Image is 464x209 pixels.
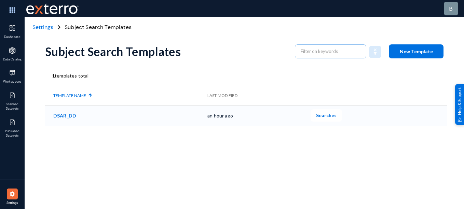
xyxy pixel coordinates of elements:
[1,57,24,62] span: Data Catalog
[389,44,443,58] button: New Template
[45,72,447,79] div: templates total
[53,93,86,99] div: Template Name
[9,92,16,99] img: icon-published.svg
[9,47,16,54] img: icon-applications.svg
[1,201,24,206] span: Settings
[52,73,55,79] b: 1
[25,2,78,16] span: Exterro
[1,35,24,40] span: Dashboard
[301,46,361,56] input: Filter on keywords
[449,4,453,13] div: b
[1,80,24,84] span: Workspaces
[1,129,24,138] span: Published Datasets
[400,48,433,54] span: New Template
[449,5,453,12] span: b
[207,105,310,126] td: an hour ago
[32,24,53,31] span: Settings
[53,113,76,119] a: DSAR_DD
[207,86,310,105] th: Last Modified
[311,109,342,122] button: Searches
[316,112,337,118] span: Searches
[9,191,16,197] img: icon-settings.svg
[45,44,288,58] div: Subject Search Templates
[9,69,16,76] img: icon-workspace.svg
[2,3,23,17] img: app launcher
[53,93,207,99] div: Template Name
[26,3,79,14] img: exterro-work-mark.svg
[455,84,464,125] div: Help & Support
[458,117,462,122] img: help_support.svg
[9,25,16,31] img: icon-dashboard.svg
[9,119,16,126] img: icon-published.svg
[1,102,24,111] span: Scanned Datasets
[65,23,132,31] span: Subject Search Templates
